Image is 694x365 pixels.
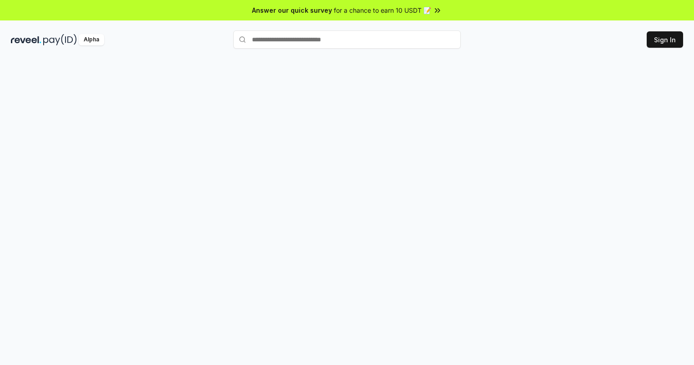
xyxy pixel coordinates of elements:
span: for a chance to earn 10 USDT 📝 [334,5,431,15]
div: Alpha [79,34,104,45]
span: Answer our quick survey [252,5,332,15]
img: reveel_dark [11,34,41,45]
button: Sign In [647,31,683,48]
img: pay_id [43,34,77,45]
